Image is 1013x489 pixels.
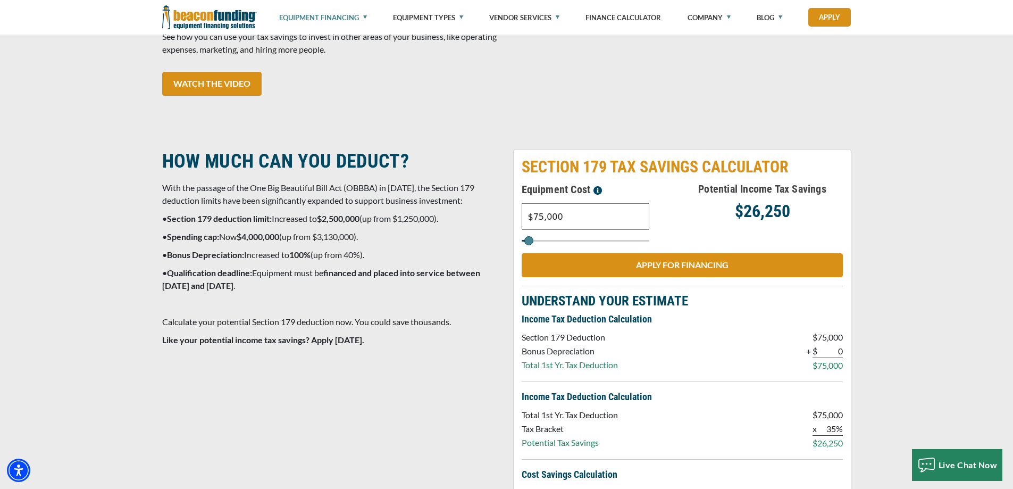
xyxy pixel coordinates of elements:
[808,8,851,27] a: Apply
[522,468,843,481] p: Cost Savings Calculation
[162,248,500,261] p: • Increased to (up from 40%).
[162,212,500,225] p: • Increased to (up from $1,250,000).
[813,359,817,372] p: $
[162,30,500,56] p: See how you can use your tax savings to invest in other areas of your business, like operating ex...
[912,449,1003,481] button: Live Chat Now
[167,250,244,260] strong: Bonus Depreciation:
[162,72,262,96] a: WATCH THE VIDEO
[162,316,500,328] p: Calculate your potential Section 179 deduction now. You could save thousands.
[813,409,817,421] p: $
[817,409,843,421] p: 75,000
[317,213,359,223] strong: $2,500,000
[817,422,843,436] p: 35%
[813,331,817,344] p: $
[522,253,843,277] a: APPLY FOR FINANCING
[817,345,843,358] p: 0
[817,437,843,450] p: 26,250
[522,203,649,230] input: Text field
[522,391,843,403] p: Income Tax Deduction Calculation
[7,459,30,482] div: Accessibility Menu
[522,359,618,371] p: Total 1st Yr. Tax Deduction
[162,181,500,207] p: With the passage of the One Big Beautiful Bill Act (OBBBA) in [DATE], the Section 179 deduction l...
[806,345,811,358] p: +
[682,205,843,218] p: $26,250
[289,250,311,260] strong: 100%
[522,345,618,358] p: Bonus Depreciation
[522,436,618,449] p: Potential Tax Savings
[162,267,500,292] p: • Equipment must be .
[813,345,817,358] p: $
[593,186,602,195] img: section-179-tooltip
[162,230,500,243] p: • Now (up from $3,130,000).
[522,181,682,198] h5: Equipment Cost
[817,359,843,372] p: 75,000
[167,231,219,242] strong: Spending cap:
[522,331,618,344] p: Section 179 Deduction
[167,268,252,278] strong: Qualification deadline:
[817,331,843,344] p: 75,000
[522,295,843,308] p: UNDERSTAND YOUR ESTIMATE
[162,149,500,173] h2: HOW MUCH CAN YOU DEDUCT?
[590,181,605,198] button: Please enter a value between $3,000 and $3,000,000
[682,181,843,197] h5: Potential Income Tax Savings
[522,158,843,177] p: SECTION 179 TAX SAVINGS CALCULATOR
[522,409,618,421] p: Total 1st Yr. Tax Deduction
[813,422,817,436] p: x
[522,240,649,242] input: Select range
[522,422,618,435] p: Tax Bracket
[813,437,817,450] p: $
[237,231,279,242] strong: $4,000,000
[162,335,364,345] strong: Like your potential income tax savings? Apply [DATE].
[167,213,272,223] strong: Section 179 deduction limit:
[522,313,843,326] p: Income Tax Deduction Calculation
[939,460,998,470] span: Live Chat Now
